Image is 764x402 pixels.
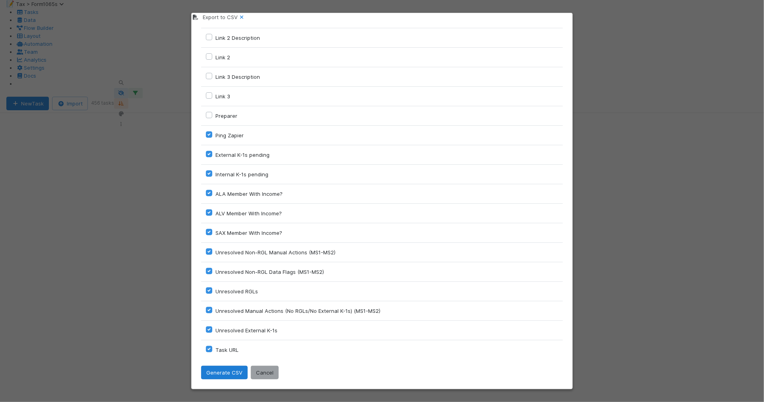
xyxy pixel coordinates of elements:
button: Generate CSV [201,366,248,379]
label: Task URL [215,345,239,355]
label: Ping Zapier [215,131,244,140]
label: Unresolved Non-RGL Manual Actions (MS1-MS2) [215,248,335,257]
label: Link 3 Description [215,72,260,82]
button: Cancel [251,366,279,379]
label: ALA Member With Income? [215,189,283,199]
label: Link 2 Description [215,33,260,43]
label: Link 3 [215,92,230,101]
label: Unresolved External K-1s [215,326,277,335]
label: Unresolved RGLs [215,287,258,296]
label: Internal K-1s pending [215,170,268,179]
label: ALV Member With Income? [215,209,282,218]
div: Export to CSV [192,13,572,21]
label: Unresolved Manual Actions (No RGLs/No External K-1s) (MS1-MS2) [215,306,380,316]
label: Unresolved Non-RGL Data Flags (MS1-MS2) [215,267,324,277]
label: SAX Member With Income? [215,228,282,238]
label: External K-1s pending [215,150,270,160]
label: Preparer [215,111,237,121]
label: Link 2 [215,53,230,62]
